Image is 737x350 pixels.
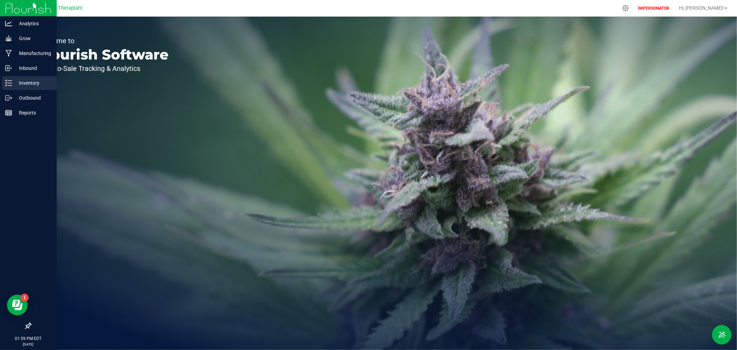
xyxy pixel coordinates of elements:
[5,35,12,42] inline-svg: Grow
[12,49,54,57] p: Manufacturing
[679,5,724,11] span: Hi, [PERSON_NAME]!
[5,80,12,86] inline-svg: Inventory
[12,109,54,117] p: Reports
[7,295,28,315] iframe: Resource center
[37,37,169,44] p: Welcome to
[5,50,12,57] inline-svg: Manufacturing
[635,5,672,11] p: IMPERSONATOR
[12,94,54,102] p: Outbound
[5,94,12,101] inline-svg: Outbound
[5,20,12,27] inline-svg: Analytics
[621,5,630,11] div: Manage settings
[5,65,12,72] inline-svg: Inbound
[37,65,169,72] p: Seed-to-Sale Tracking & Analytics
[5,109,12,116] inline-svg: Reports
[3,342,54,347] p: [DATE]
[58,5,83,11] span: Theraplant
[12,19,54,28] p: Analytics
[12,64,54,72] p: Inbound
[37,48,169,62] p: Flourish Software
[3,335,54,342] p: 01:59 PM EDT
[12,79,54,87] p: Inventory
[12,34,54,43] p: Grow
[712,325,731,344] button: Toggle Menu
[20,294,29,302] iframe: Resource center unread badge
